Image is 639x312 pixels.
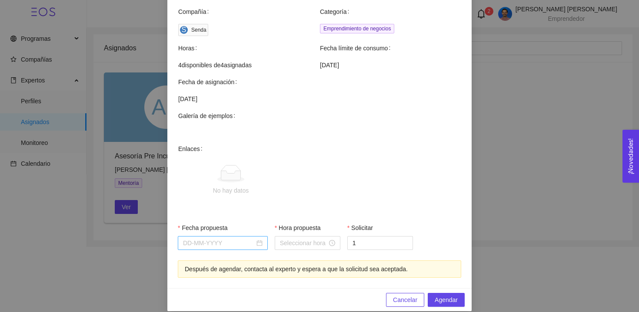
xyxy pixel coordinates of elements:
div: Después de agendar, contacta al experto y espera a que la solicitud sea aceptada. [185,264,454,274]
span: Fecha de asignación [178,77,240,87]
div: Senda [191,26,206,34]
span: Galería de ejemplos [178,111,239,121]
button: Cancelar [386,293,424,307]
span: Horas [178,43,200,53]
label: Solicitar [347,223,373,233]
span: Emprendimiento de negocios [320,24,394,33]
span: Fecha límite de consumo [320,43,394,53]
input: Solicitar [348,236,413,250]
span: Enlaces [178,144,206,216]
label: Fecha propuesta [178,223,228,233]
span: 4 disponibles de 4 asignadas [178,60,319,70]
span: [DATE] [178,94,461,104]
button: Open Feedback Widget [622,130,639,183]
label: Hora propuesta [275,223,321,233]
input: Fecha propuesta [183,238,255,248]
span: S [182,26,186,33]
button: Agendar [428,293,465,307]
span: Categoría [320,7,353,16]
input: Hora propuesta [280,238,327,248]
span: Cancelar [393,295,417,305]
span: Compañía [178,7,212,16]
span: Agendar [435,295,458,305]
span: [DATE] [320,60,461,70]
div: No hay datos [213,186,249,195]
